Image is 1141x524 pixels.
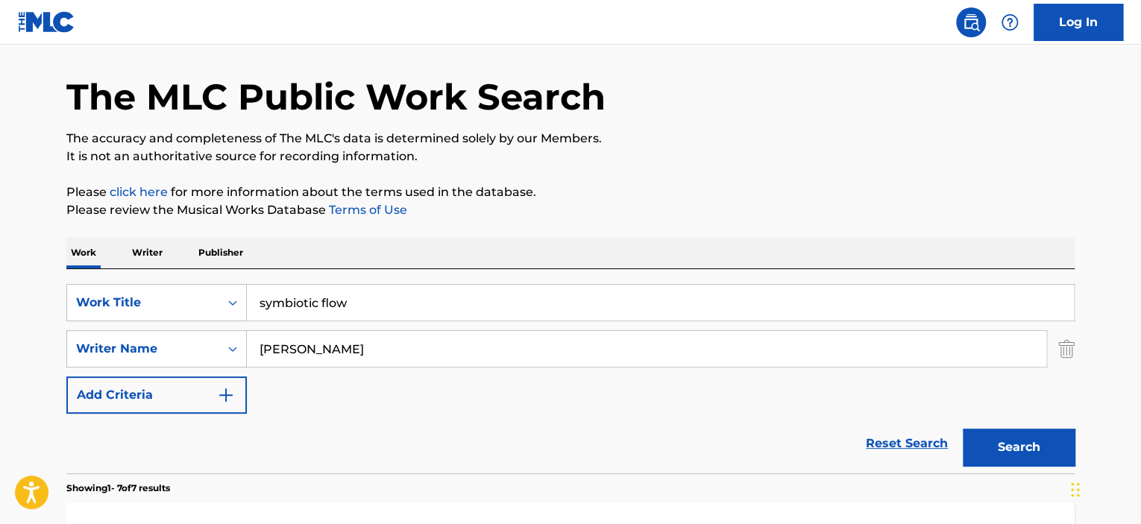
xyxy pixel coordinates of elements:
[962,13,980,31] img: search
[326,203,407,217] a: Terms of Use
[66,284,1075,473] form: Search Form
[66,75,606,119] h1: The MLC Public Work Search
[1058,330,1075,367] img: Delete Criterion
[66,482,170,495] p: Showing 1 - 7 of 7 results
[66,183,1075,201] p: Please for more information about the terms used in the database.
[963,429,1075,466] button: Search
[1066,452,1141,524] iframe: Chat Widget
[66,237,101,268] p: Work
[76,340,210,358] div: Writer Name
[18,11,75,33] img: MLC Logo
[128,237,167,268] p: Writer
[66,201,1075,219] p: Please review the Musical Works Database
[194,237,248,268] p: Publisher
[1034,4,1123,41] a: Log In
[858,427,955,460] a: Reset Search
[76,294,210,312] div: Work Title
[66,130,1075,148] p: The accuracy and completeness of The MLC's data is determined solely by our Members.
[66,376,247,414] button: Add Criteria
[956,7,986,37] a: Public Search
[110,185,168,199] a: click here
[1071,467,1080,512] div: Drag
[1001,13,1019,31] img: help
[995,7,1025,37] div: Help
[66,148,1075,165] p: It is not an authoritative source for recording information.
[217,386,235,404] img: 9d2ae6d4665cec9f34b9.svg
